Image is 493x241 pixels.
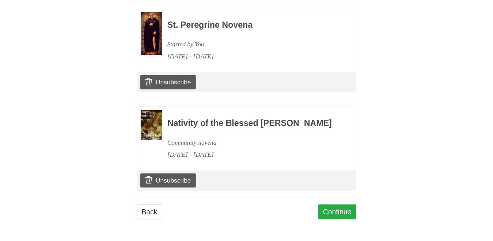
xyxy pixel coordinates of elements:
a: Unsubscribe [140,75,196,89]
div: [DATE] - [DATE] [167,149,336,161]
a: Back [137,204,162,219]
div: Started by You [167,38,336,50]
h3: St. Peregrine Novena [167,20,336,30]
img: Novena image [141,110,162,140]
a: Continue [318,204,356,219]
div: Community novena [167,137,336,149]
div: [DATE] - [DATE] [167,50,336,62]
h3: Nativity of the Blessed [PERSON_NAME] [167,119,336,128]
a: Unsubscribe [140,173,196,187]
img: Novena image [141,12,162,55]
